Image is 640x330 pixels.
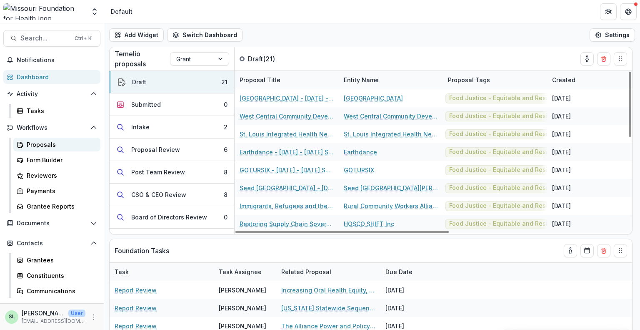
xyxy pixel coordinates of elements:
a: St. Louis Integrated Health Network [344,130,438,139]
div: Reviewers [27,171,94,180]
div: [PERSON_NAME] [219,304,266,312]
div: Entity Name [339,71,443,89]
div: Tasks [27,106,94,115]
div: Submitted [131,100,161,109]
a: Form Builder [13,153,100,167]
div: Due Date [380,263,443,281]
a: [GEOGRAPHIC_DATA] [344,94,403,103]
button: Open Documents [3,217,100,230]
a: Earthdance - [DATE] - [DATE] Seeding Equitable and Sustainable Food Systems [240,148,334,156]
a: Communications [13,284,100,298]
span: Search... [20,34,70,42]
button: toggle-assigned-to-me [580,52,594,65]
button: Open Data & Reporting [3,301,100,315]
button: More [89,312,99,322]
div: Proposal Title [235,71,339,89]
div: [DATE] [552,166,571,174]
p: User [68,310,85,317]
span: Documents [17,220,87,227]
button: Search... [3,30,100,47]
a: Report Review [115,304,157,312]
button: Switch Dashboard [167,28,242,42]
div: [DATE] [552,94,571,103]
p: [EMAIL_ADDRESS][DOMAIN_NAME] [22,317,85,325]
div: CSO & CEO Review [131,190,186,199]
div: Board of Directors Review [131,213,207,222]
p: [PERSON_NAME] [22,309,65,317]
div: Related Proposal [276,267,336,276]
a: Increasing Oral Health Equity, Increasing Dental Participation in MO HealthNet [281,286,375,295]
button: Open Workflows [3,121,100,134]
div: Proposals [27,140,94,149]
div: Ctrl + K [73,34,93,43]
button: CSO & CEO Review8 [110,184,234,206]
button: Get Help [620,3,637,20]
div: Task [110,267,134,276]
button: Delete card [597,244,610,257]
div: Task [110,263,214,281]
span: Workflows [17,124,87,131]
div: [DATE] [552,202,571,210]
a: Grantee Reports [13,199,100,213]
button: Drag [614,244,627,257]
a: Earthdance [344,148,377,156]
button: Settings [590,28,635,42]
button: Partners [600,3,617,20]
button: Open Activity [3,87,100,101]
p: Draft ( 21 ) [248,54,310,64]
div: Created [547,76,580,84]
div: Grantees [27,256,94,265]
button: Board of Directors Review0 [110,206,234,229]
a: Seed [GEOGRAPHIC_DATA][PERSON_NAME] [344,184,438,192]
button: Proposal Review6 [110,139,234,161]
div: Draft [132,78,146,86]
div: [DATE] [552,112,571,121]
div: Task Assignee [214,267,267,276]
div: Grantee Reports [27,202,94,211]
button: toggle-assigned-to-me [564,244,577,257]
div: [DATE] [552,148,571,156]
span: Contacts [17,240,87,247]
div: Proposal Tags [443,76,495,84]
div: Related Proposal [276,263,380,281]
a: Reviewers [13,169,100,182]
div: 2 [224,123,227,131]
a: Dashboard [3,70,100,84]
div: Post Team Review [131,168,185,176]
div: Sada Lindsey [9,314,15,320]
nav: breadcrumb [107,5,136,18]
a: GOTURSIX - [DATE] - [DATE] Seeding Equitable and Sustainable Food Systems [240,166,334,174]
button: Delete card [597,52,610,65]
button: Post Team Review8 [110,161,234,184]
div: [PERSON_NAME] [219,286,266,295]
div: 0 [224,100,227,109]
div: Proposal Review [131,145,180,154]
div: 8 [224,168,227,176]
a: West Central Community Development Corporation - [DATE] - [DATE] Seeding Equitable and Sustainabl... [240,112,334,121]
button: Intake2 [110,116,234,139]
button: Calendar [580,244,594,257]
div: [DATE] [552,184,571,192]
a: Constituents [13,269,100,282]
p: Temelio proposals [115,49,170,69]
a: Immigrants, Refugees and the Food Chain Supply in [GEOGRAPHIC_DATA]. [240,202,334,210]
div: [DATE] [552,219,571,228]
div: Constituents [27,271,94,280]
button: Submitted0 [110,93,234,116]
span: Notifications [17,57,97,64]
div: Default [111,7,132,16]
button: Draft21 [110,71,234,93]
div: Intake [131,123,150,131]
a: West Central Community Development Corporation [344,112,438,121]
a: Restoring Supply Chain Sovereignty, Food Justice, and Intergenerational Wealth for the Descendant... [240,219,334,228]
a: Grantees [13,253,100,267]
button: Notifications [3,53,100,67]
div: 0 [224,213,227,222]
div: 6 [224,145,227,154]
div: Task Assignee [214,263,276,281]
a: HOSCO SHIFT Inc [344,219,394,228]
